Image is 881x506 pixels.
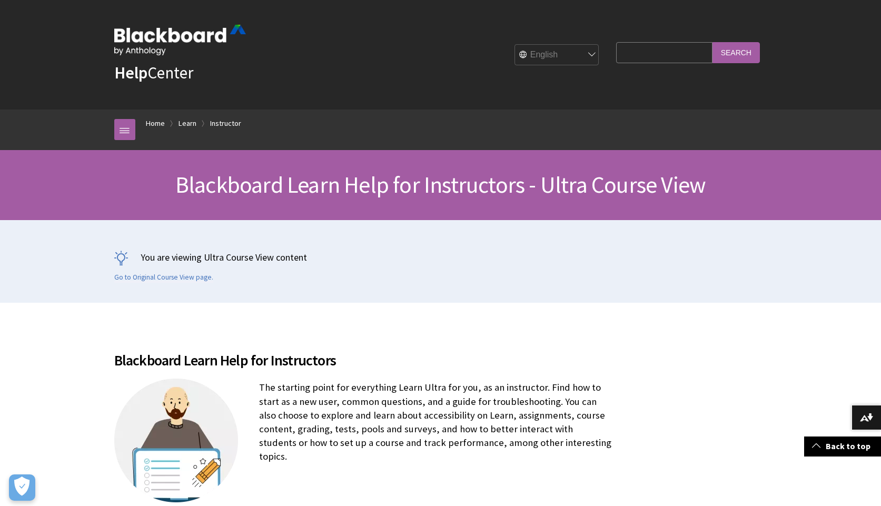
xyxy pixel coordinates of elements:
strong: Help [114,62,147,83]
a: HelpCenter [114,62,193,83]
select: Site Language Selector [515,45,599,66]
span: Blackboard Learn Help for Instructors [114,349,611,371]
a: Home [146,117,165,130]
a: Go to Original Course View page. [114,273,213,282]
a: Instructor [210,117,241,130]
button: Open Preferences [9,474,35,501]
input: Search [712,42,760,63]
img: Blackboard by Anthology [114,25,246,55]
p: The starting point for everything Learn Ultra for you, as an instructor. Find how to start as a n... [114,381,611,463]
p: You are viewing Ultra Course View content [114,251,767,264]
a: Learn [179,117,196,130]
img: A teacher with a board and a successful track up represented by a pencil with stars [114,379,238,502]
span: Blackboard Learn Help for Instructors - Ultra Course View [175,170,706,199]
a: Back to top [804,436,881,456]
